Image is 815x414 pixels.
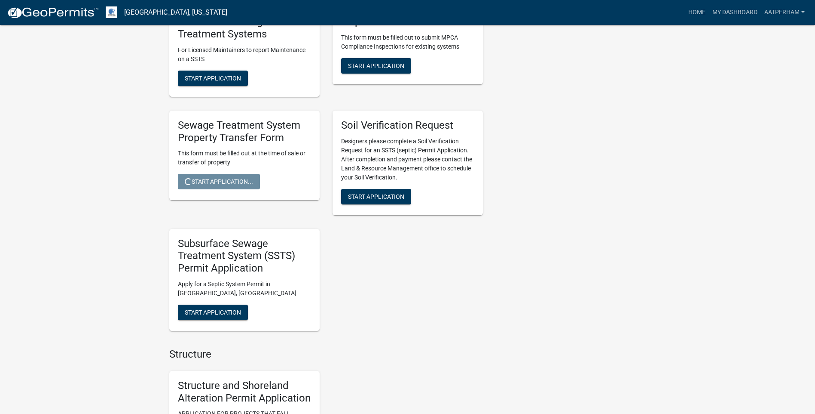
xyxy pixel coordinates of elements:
[178,119,311,144] h5: Sewage Treatment System Property Transfer Form
[709,4,761,21] a: My Dashboard
[341,189,411,204] button: Start Application
[124,5,227,20] a: [GEOGRAPHIC_DATA], [US_STATE]
[341,119,474,132] h5: Soil Verification Request
[178,305,248,320] button: Start Application
[178,380,311,405] h5: Structure and Shoreland Alteration Permit Application
[185,74,241,81] span: Start Application
[185,178,253,185] span: Start Application...
[178,174,260,189] button: Start Application...
[348,62,404,69] span: Start Application
[178,280,311,298] p: Apply for a Septic System Permit in [GEOGRAPHIC_DATA], [GEOGRAPHIC_DATA]
[185,309,241,316] span: Start Application
[169,348,483,361] h4: Structure
[341,33,474,51] p: This form must be filled out to submit MPCA Compliance Inspections for existing systems
[178,46,311,64] p: For Licensed Maintainers to report Maintenance on a SSTS
[341,58,411,74] button: Start Application
[178,238,311,275] h5: Subsurface Sewage Treatment System (SSTS) Permit Application
[341,137,474,182] p: Designers please complete a Soil Verification Request for an SSTS (septic) Permit Application. Af...
[178,71,248,86] button: Start Application
[348,193,404,200] span: Start Application
[178,149,311,167] p: This form must be filled out at the time of sale or transfer of property
[761,4,808,21] a: AATPerham
[685,4,709,21] a: Home
[106,6,117,18] img: Otter Tail County, Minnesota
